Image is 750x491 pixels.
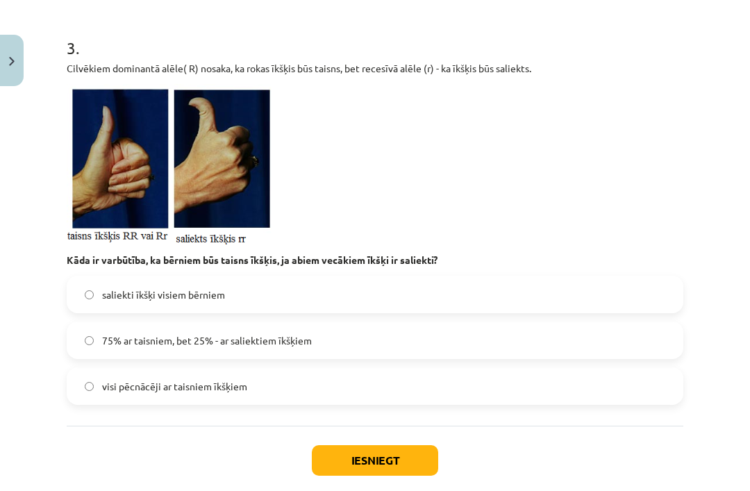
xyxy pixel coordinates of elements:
[67,14,683,57] h1: 3 .
[102,333,312,348] span: 75% ar taisniem, bet 25% - ar saliektiem īkšķiem
[85,382,94,391] input: visi pēcnācēji ar taisniem īkšķiem
[85,290,94,299] input: saliekti īkšķi visiem bērniem
[102,288,225,302] span: saliekti īkšķi visiem bērniem
[67,84,275,244] img: A close-up of a hand Description automatically generated
[67,61,683,76] p: Cilvēkiem dominantā alēle( R) nosaka, ka rokas īkšķis būs taisns, bet recesīvā alēle (r) - ka īkš...
[312,445,438,476] button: Iesniegt
[85,336,94,345] input: 75% ar taisniem, bet 25% - ar saliektiem īkšķiem
[67,253,437,266] b: Kāda ir varbūtība, ka bērniem būs taisns īkšķis, ja abiem vecākiem īkšķi ir saliekti?
[102,379,247,394] span: visi pēcnācēji ar taisniem īkšķiem
[9,57,15,66] img: icon-close-lesson-0947bae3869378f0d4975bcd49f059093ad1ed9edebbc8119c70593378902aed.svg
